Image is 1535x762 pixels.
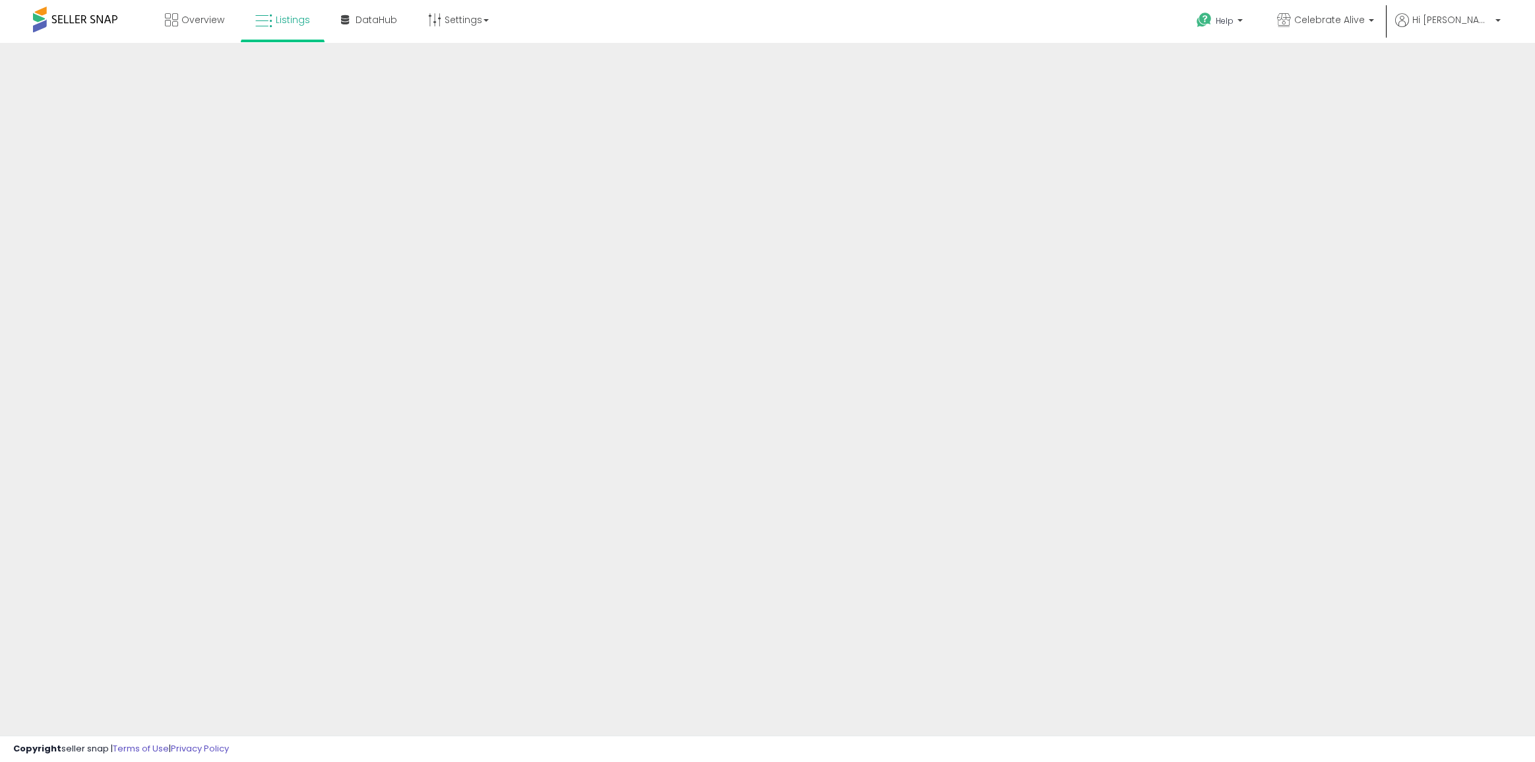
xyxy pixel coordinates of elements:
[181,13,224,26] span: Overview
[1196,12,1212,28] i: Get Help
[1412,13,1491,26] span: Hi [PERSON_NAME]
[1186,2,1256,43] a: Help
[276,13,310,26] span: Listings
[356,13,397,26] span: DataHub
[1294,13,1365,26] span: Celebrate Alive
[1216,15,1234,26] span: Help
[1395,13,1501,43] a: Hi [PERSON_NAME]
